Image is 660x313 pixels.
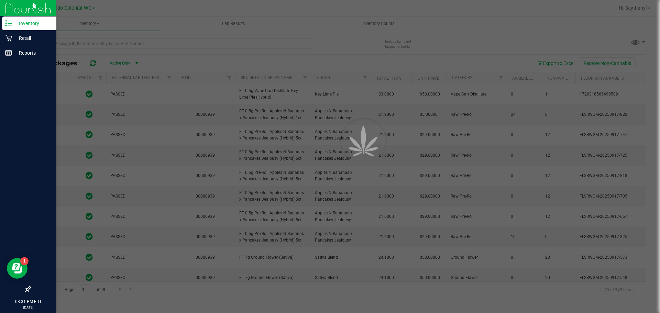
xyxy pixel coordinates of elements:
iframe: Resource center unread badge [20,257,29,265]
inline-svg: Inventory [5,20,12,27]
p: [DATE] [3,305,53,310]
p: Retail [12,34,53,42]
p: Reports [12,49,53,57]
inline-svg: Retail [5,35,12,42]
p: Inventory [12,19,53,27]
iframe: Resource center [7,258,27,279]
inline-svg: Reports [5,49,12,56]
p: 08:31 PM EDT [3,299,53,305]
